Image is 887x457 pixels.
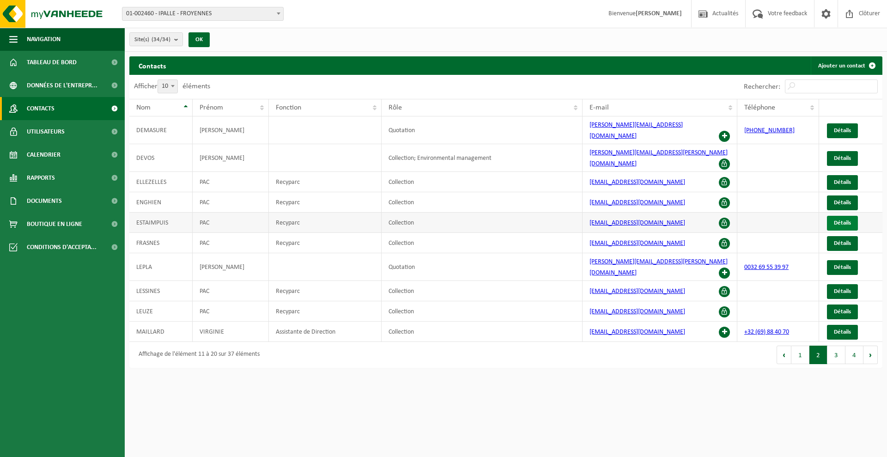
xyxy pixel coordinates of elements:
span: E-mail [589,104,609,111]
td: Collection; Environmental management [382,144,583,172]
span: Prénom [200,104,223,111]
td: PAC [193,233,269,253]
button: OK [188,32,210,47]
a: Détails [827,175,858,190]
a: [EMAIL_ADDRESS][DOMAIN_NAME] [589,199,685,206]
td: [PERSON_NAME] [193,253,269,281]
a: [EMAIL_ADDRESS][DOMAIN_NAME] [589,329,685,335]
a: Ajouter un contact [811,56,881,75]
span: Site(s) [134,33,170,47]
button: 1 [791,346,809,364]
a: [PERSON_NAME][EMAIL_ADDRESS][PERSON_NAME][DOMAIN_NAME] [589,258,728,276]
span: Détails [834,200,851,206]
td: DEMASURE [129,116,193,144]
span: Contacts [27,97,55,120]
span: Conditions d'accepta... [27,236,97,259]
a: Détails [827,236,858,251]
td: FRASNES [129,233,193,253]
button: Site(s)(34/34) [129,32,183,46]
a: Détails [827,284,858,299]
td: Quotation [382,116,583,144]
span: Rapports [27,166,55,189]
span: Tableau de bord [27,51,77,74]
td: Recyparc [269,301,382,322]
a: [EMAIL_ADDRESS][DOMAIN_NAME] [589,308,685,315]
span: Boutique en ligne [27,213,82,236]
td: PAC [193,192,269,213]
span: Rôle [389,104,402,111]
td: LESSINES [129,281,193,301]
button: 3 [827,346,845,364]
td: ELLEZELLES [129,172,193,192]
button: 4 [845,346,863,364]
td: ENGHIEN [129,192,193,213]
label: Rechercher: [744,83,780,91]
h2: Contacts [129,56,175,74]
td: Collection [382,233,583,253]
span: 01-002460 - IPALLE - FROYENNES [122,7,283,20]
td: MAILLARD [129,322,193,342]
a: Détails [827,123,858,138]
td: PAC [193,213,269,233]
span: Détails [834,264,851,270]
td: Collection [382,172,583,192]
a: 0032 69 55 39 97 [744,264,789,271]
span: 01-002460 - IPALLE - FROYENNES [122,7,284,21]
a: Détails [827,260,858,275]
td: Recyparc [269,213,382,233]
a: +32 (69) 88 40 70 [744,329,789,335]
span: Détails [834,128,851,134]
strong: [PERSON_NAME] [636,10,682,17]
td: Collection [382,213,583,233]
a: Détails [827,151,858,166]
td: [PERSON_NAME] [193,144,269,172]
span: 10 [158,79,178,93]
td: PAC [193,172,269,192]
span: Détails [834,240,851,246]
count: (34/34) [152,37,170,43]
td: Collection [382,322,583,342]
span: Détails [834,309,851,315]
span: Détails [834,288,851,294]
td: Collection [382,192,583,213]
td: Collection [382,301,583,322]
td: Quotation [382,253,583,281]
span: Utilisateurs [27,120,65,143]
a: [EMAIL_ADDRESS][DOMAIN_NAME] [589,240,685,247]
a: [PERSON_NAME][EMAIL_ADDRESS][PERSON_NAME][DOMAIN_NAME] [589,149,728,167]
button: Next [863,346,878,364]
button: 2 [809,346,827,364]
span: Calendrier [27,143,61,166]
span: Détails [834,155,851,161]
span: Fonction [276,104,301,111]
a: Détails [827,216,858,231]
a: Détails [827,305,858,319]
td: Assistante de Direction [269,322,382,342]
span: Détails [834,179,851,185]
span: Téléphone [744,104,775,111]
a: [PHONE_NUMBER] [744,127,795,134]
a: [EMAIL_ADDRESS][DOMAIN_NAME] [589,219,685,226]
td: Recyparc [269,192,382,213]
td: VIRGINIE [193,322,269,342]
span: Navigation [27,28,61,51]
span: Détails [834,329,851,335]
td: Collection [382,281,583,301]
td: Recyparc [269,172,382,192]
label: Afficher éléments [134,83,210,90]
a: [EMAIL_ADDRESS][DOMAIN_NAME] [589,179,685,186]
td: LEUZE [129,301,193,322]
button: Previous [777,346,791,364]
span: Détails [834,220,851,226]
td: PAC [193,281,269,301]
a: [PERSON_NAME][EMAIL_ADDRESS][DOMAIN_NAME] [589,122,683,140]
span: Nom [136,104,151,111]
span: Documents [27,189,62,213]
td: Recyparc [269,233,382,253]
td: ESTAIMPUIS [129,213,193,233]
a: [EMAIL_ADDRESS][DOMAIN_NAME] [589,288,685,295]
span: Données de l'entrepr... [27,74,97,97]
td: Recyparc [269,281,382,301]
a: Détails [827,325,858,340]
span: 10 [158,80,177,93]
